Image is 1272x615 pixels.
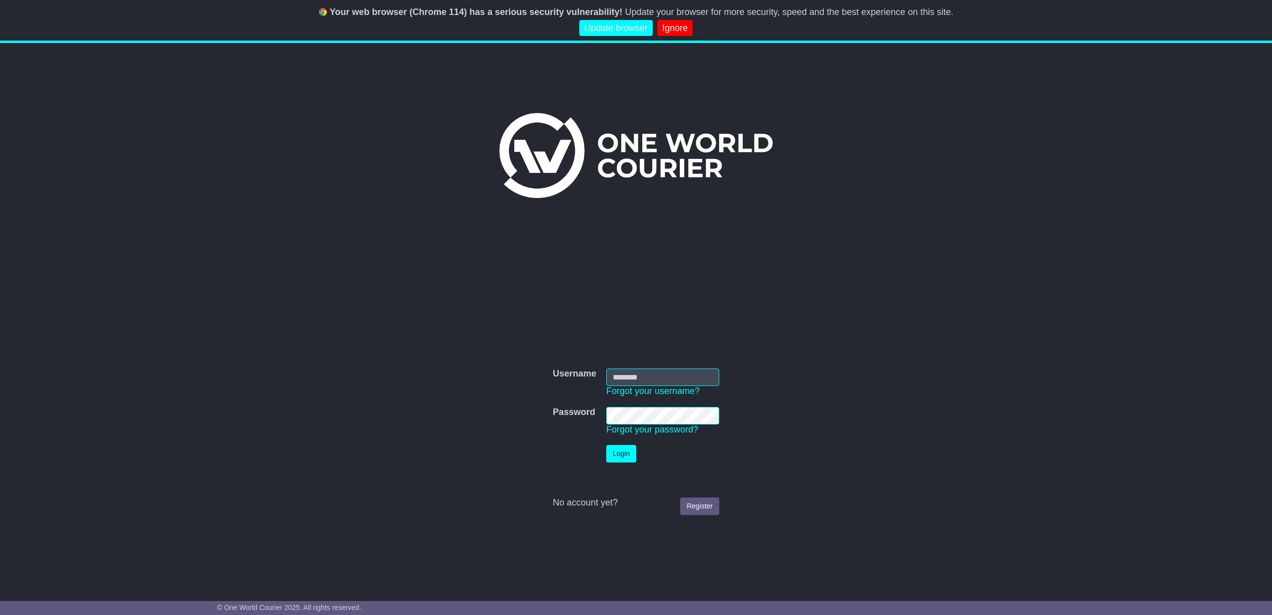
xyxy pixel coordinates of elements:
label: Password [553,407,595,418]
button: Login [606,445,636,462]
a: Forgot your username? [606,386,700,396]
b: Your web browser (Chrome 114) has a serious security vulnerability! [330,7,623,17]
label: Username [553,368,596,379]
a: Update browser [579,20,653,36]
div: No account yet? [553,497,719,508]
img: One World [499,113,772,198]
a: Ignore [657,20,693,36]
a: Register [680,497,719,515]
a: Forgot your password? [606,424,698,434]
span: Update your browser for more security, speed and the best experience on this site. [625,7,953,17]
span: © One World Courier 2025. All rights reserved. [217,603,361,611]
